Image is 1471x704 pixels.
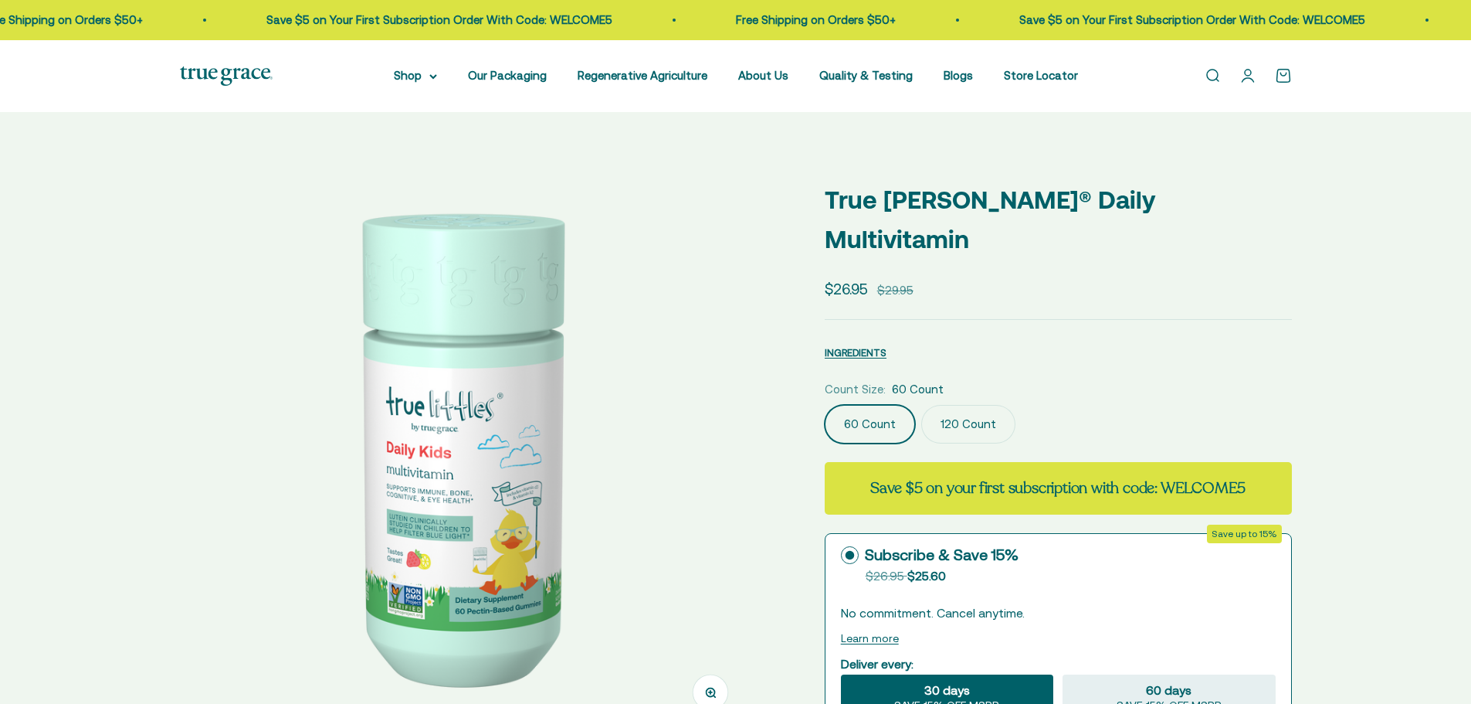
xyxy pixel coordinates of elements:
a: About Us [738,69,788,82]
a: Blogs [944,69,973,82]
strong: Save $5 on your first subscription with code: WELCOME5 [870,478,1246,498]
legend: Count Size: [825,380,886,399]
a: Regenerative Agriculture [578,69,707,82]
a: Our Packaging [468,69,547,82]
span: 60 Count [892,380,944,399]
button: INGREDIENTS [825,343,886,362]
p: True [PERSON_NAME]® Daily Multivitamin [825,180,1292,259]
a: Store Locator [1004,69,1078,82]
p: Save $5 on Your First Subscription Order With Code: WELCOME5 [167,11,513,29]
p: Save $5 on Your First Subscription Order With Code: WELCOME5 [920,11,1266,29]
sale-price: $26.95 [825,277,868,301]
a: Free Shipping on Orders $50+ [636,13,796,26]
a: Quality & Testing [819,69,913,82]
summary: Shop [394,66,437,85]
span: INGREDIENTS [825,347,886,359]
compare-at-price: $29.95 [877,281,913,300]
